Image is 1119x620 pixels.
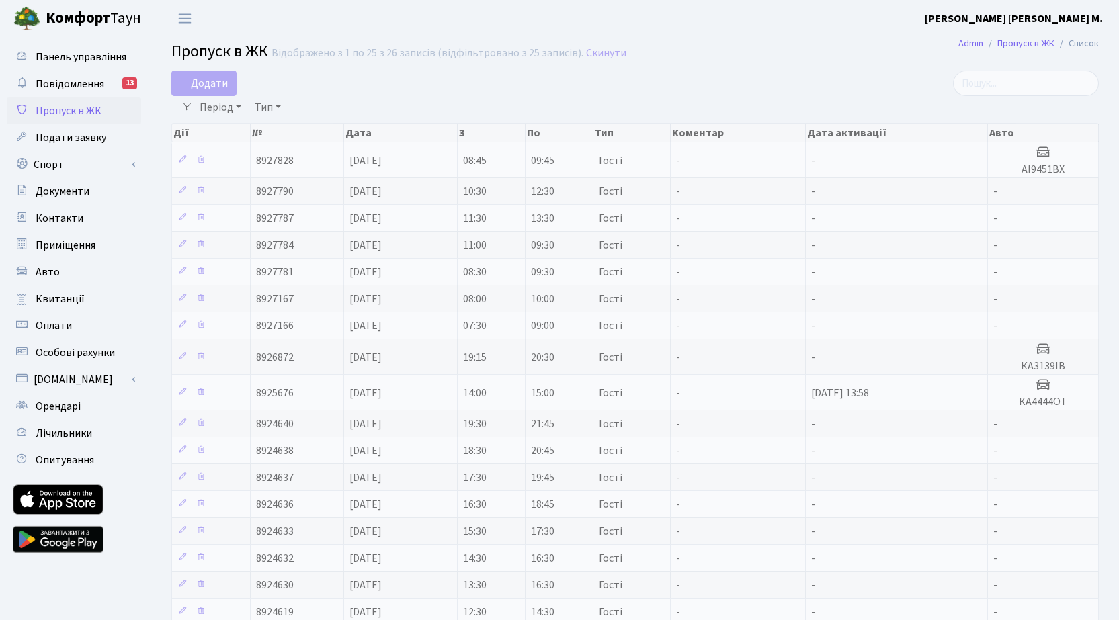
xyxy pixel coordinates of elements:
[256,153,294,168] span: 8927828
[676,153,680,168] span: -
[676,238,680,253] span: -
[7,447,141,474] a: Опитування
[993,238,997,253] span: -
[531,416,554,431] span: 21:45
[925,11,1103,26] b: [PERSON_NAME] [PERSON_NAME] М.
[36,318,72,333] span: Оплати
[463,265,487,279] span: 08:30
[531,292,554,306] span: 10:00
[599,213,622,224] span: Гості
[36,265,60,279] span: Авто
[811,578,815,592] span: -
[463,416,487,431] span: 19:30
[811,443,815,458] span: -
[463,184,487,199] span: 10:30
[7,151,141,178] a: Спорт
[36,130,106,145] span: Подати заявку
[349,524,382,539] span: [DATE]
[811,292,815,306] span: -
[463,292,487,306] span: 08:00
[993,470,997,485] span: -
[531,211,554,226] span: 13:30
[811,238,815,253] span: -
[676,292,680,306] span: -
[171,71,237,96] a: Додати
[180,76,228,91] span: Додати
[463,551,487,566] span: 14:30
[811,184,815,199] span: -
[993,551,997,566] span: -
[36,238,95,253] span: Приміщення
[46,7,141,30] span: Таун
[997,36,1054,50] a: Пропуск в ЖК
[1054,36,1099,51] li: Список
[36,103,101,118] span: Пропуск в ЖК
[463,470,487,485] span: 17:30
[256,184,294,199] span: 8927790
[463,443,487,458] span: 18:30
[458,124,526,142] th: З
[811,153,815,168] span: -
[531,386,554,400] span: 15:00
[7,71,141,97] a: Повідомлення13
[531,350,554,365] span: 20:30
[172,124,251,142] th: Дії
[256,605,294,619] span: 8924619
[463,350,487,365] span: 19:15
[256,238,294,253] span: 8927784
[13,5,40,32] img: logo.png
[811,265,815,279] span: -
[463,497,487,512] span: 16:30
[46,7,110,29] b: Комфорт
[7,259,141,285] a: Авто
[463,318,487,333] span: 07:30
[7,124,141,151] a: Подати заявку
[599,553,622,564] span: Гості
[256,470,294,485] span: 8924637
[531,551,554,566] span: 16:30
[993,360,1093,373] h5: КА3139ІВ
[463,238,487,253] span: 11:00
[993,497,997,512] span: -
[811,211,815,226] span: -
[36,50,126,64] span: Панель управління
[531,153,554,168] span: 09:45
[36,77,104,91] span: Повідомлення
[599,267,622,277] span: Гості
[599,418,622,429] span: Гості
[531,605,554,619] span: 14:30
[676,578,680,592] span: -
[599,445,622,456] span: Гості
[811,350,815,365] span: -
[256,497,294,512] span: 8924636
[599,352,622,363] span: Гості
[349,497,382,512] span: [DATE]
[349,443,382,458] span: [DATE]
[993,184,997,199] span: -
[349,350,382,365] span: [DATE]
[676,524,680,539] span: -
[993,265,997,279] span: -
[349,153,382,168] span: [DATE]
[811,416,815,431] span: -
[593,124,671,142] th: Тип
[344,124,458,142] th: Дата
[7,420,141,447] a: Лічильники
[599,526,622,537] span: Гості
[36,345,115,360] span: Особові рахунки
[194,96,247,119] a: Період
[36,211,83,226] span: Контакти
[676,416,680,431] span: -
[811,497,815,512] span: -
[168,7,202,30] button: Переключити навігацію
[599,607,622,617] span: Гості
[349,551,382,566] span: [DATE]
[531,497,554,512] span: 18:45
[7,339,141,366] a: Особові рахунки
[599,155,622,166] span: Гості
[531,184,554,199] span: 12:30
[811,386,869,400] span: [DATE] 13:58
[806,124,988,142] th: Дата активації
[676,184,680,199] span: -
[676,386,680,400] span: -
